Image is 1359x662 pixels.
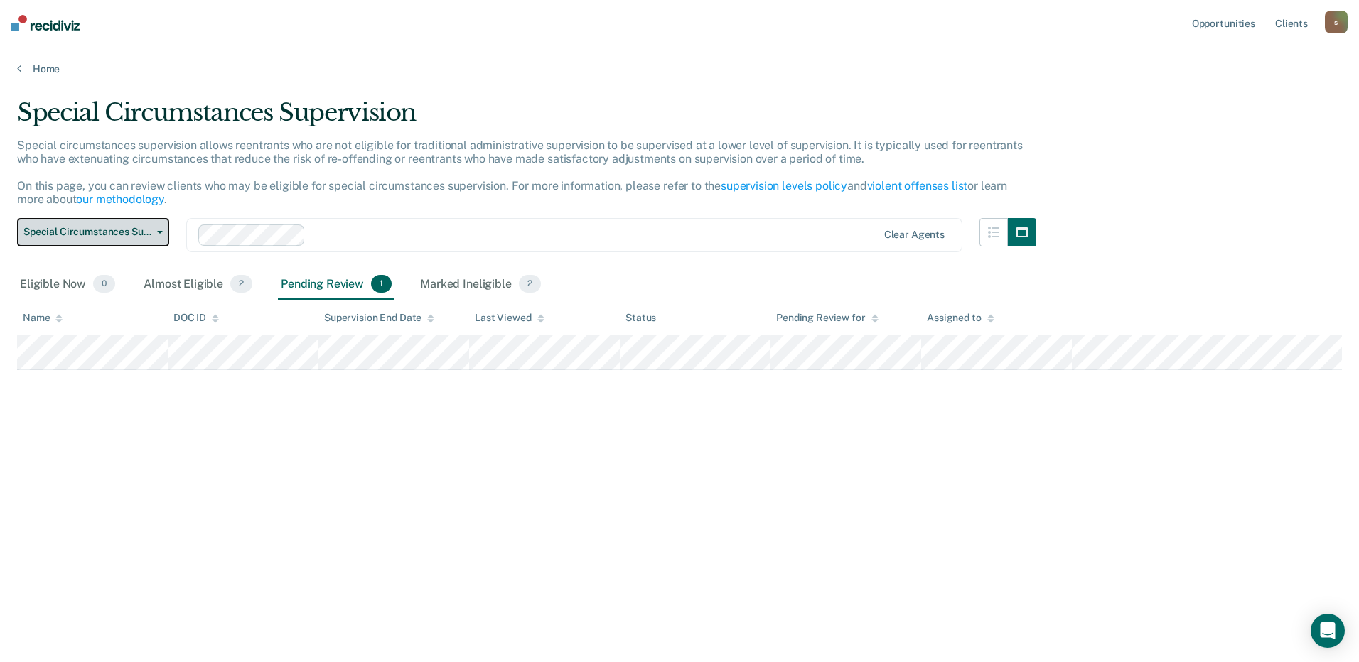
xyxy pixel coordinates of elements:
[371,275,392,293] span: 1
[324,312,434,324] div: Supervision End Date
[278,269,394,300] div: Pending Review1
[721,179,847,192] a: supervision levels policy
[776,312,878,324] div: Pending Review for
[867,179,968,192] a: violent offenses list
[519,275,541,293] span: 2
[11,15,80,31] img: Recidiviz
[23,226,151,238] span: Special Circumstances Supervision
[76,192,164,206] a: our methodology
[884,229,945,241] div: Clear agents
[173,312,219,324] div: DOC ID
[17,218,169,246] button: Special Circumstances Supervision
[141,269,255,300] div: Almost Eligible2
[1325,11,1348,33] button: s
[927,312,994,324] div: Assigned to
[17,139,1023,207] p: Special circumstances supervision allows reentrants who are not eligible for traditional administ...
[17,63,1342,75] a: Home
[1311,614,1345,648] div: Open Intercom Messenger
[23,312,63,324] div: Name
[475,312,544,324] div: Last Viewed
[417,269,544,300] div: Marked Ineligible2
[625,312,656,324] div: Status
[17,269,118,300] div: Eligible Now0
[17,98,1036,139] div: Special Circumstances Supervision
[230,275,252,293] span: 2
[93,275,115,293] span: 0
